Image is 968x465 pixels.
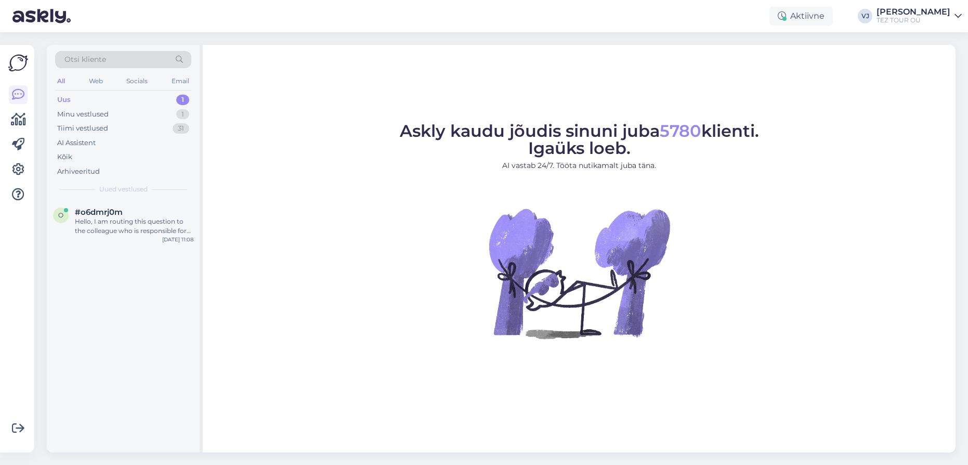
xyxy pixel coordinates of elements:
[877,8,950,16] div: [PERSON_NAME]
[660,121,701,141] span: 5780
[57,95,71,105] div: Uus
[99,185,148,194] span: Uued vestlused
[486,179,673,367] img: No Chat active
[769,7,833,25] div: Aktiivne
[877,8,962,24] a: [PERSON_NAME]TEZ TOUR OÜ
[400,121,759,158] span: Askly kaudu jõudis sinuni juba klienti. Igaüks loeb.
[55,74,67,88] div: All
[64,54,106,65] span: Otsi kliente
[162,236,193,243] div: [DATE] 11:08
[176,95,189,105] div: 1
[124,74,150,88] div: Socials
[169,74,191,88] div: Email
[57,152,72,162] div: Kõik
[75,217,193,236] div: Hello, I am routing this question to the colleague who is responsible for this topic. The reply m...
[176,109,189,120] div: 1
[57,166,100,177] div: Arhiveeritud
[57,138,96,148] div: AI Assistent
[87,74,105,88] div: Web
[400,160,759,171] p: AI vastab 24/7. Tööta nutikamalt juba täna.
[173,123,189,134] div: 31
[57,109,109,120] div: Minu vestlused
[8,53,28,73] img: Askly Logo
[858,9,872,23] div: VJ
[877,16,950,24] div: TEZ TOUR OÜ
[57,123,108,134] div: Tiimi vestlused
[75,208,123,217] span: #o6dmrj0m
[58,211,63,219] span: o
